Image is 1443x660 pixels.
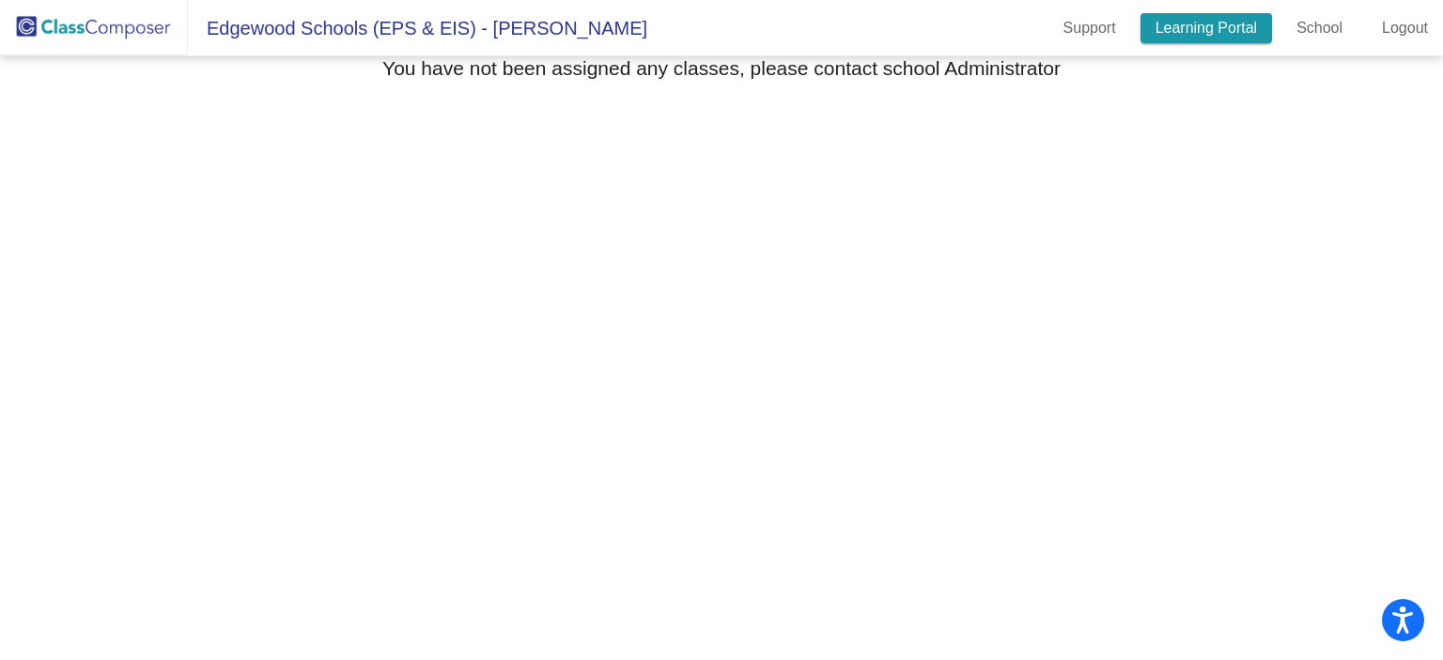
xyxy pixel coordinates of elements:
span: Edgewood Schools (EPS & EIS) - [PERSON_NAME] [188,13,647,43]
a: Support [1048,13,1131,43]
a: Learning Portal [1140,13,1273,43]
a: Logout [1367,13,1443,43]
a: School [1281,13,1358,43]
h3: You have not been assigned any classes, please contact school Administrator [382,56,1061,80]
